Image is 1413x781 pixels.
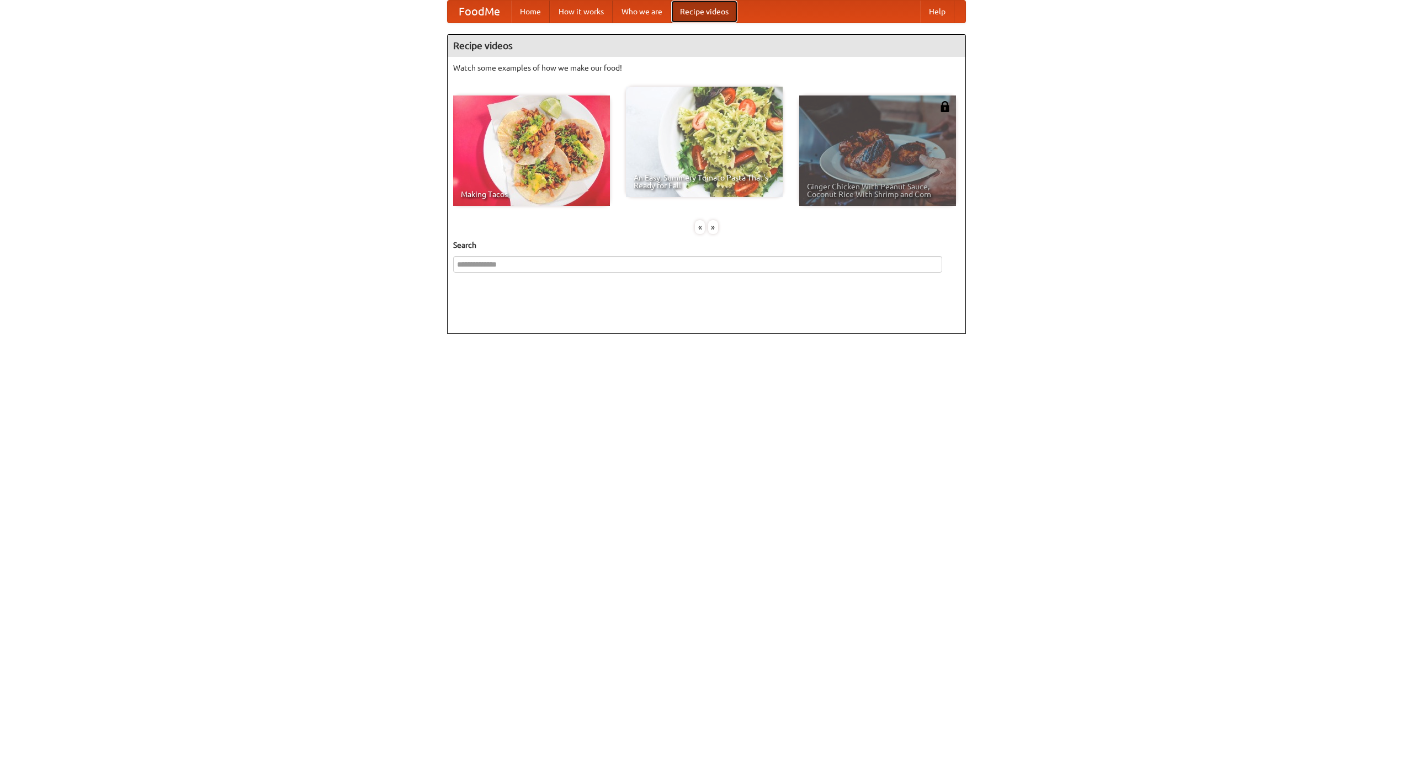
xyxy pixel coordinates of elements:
img: 483408.png [939,101,950,112]
a: Help [920,1,954,23]
h5: Search [453,240,960,251]
a: How it works [550,1,613,23]
a: FoodMe [448,1,511,23]
div: « [695,220,705,234]
a: Recipe videos [671,1,737,23]
a: Home [511,1,550,23]
a: Who we are [613,1,671,23]
span: Making Tacos [461,190,602,198]
a: Making Tacos [453,95,610,206]
div: » [708,220,718,234]
a: An Easy, Summery Tomato Pasta That's Ready for Fall [626,87,783,197]
span: An Easy, Summery Tomato Pasta That's Ready for Fall [634,174,775,189]
p: Watch some examples of how we make our food! [453,62,960,73]
h4: Recipe videos [448,35,965,57]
